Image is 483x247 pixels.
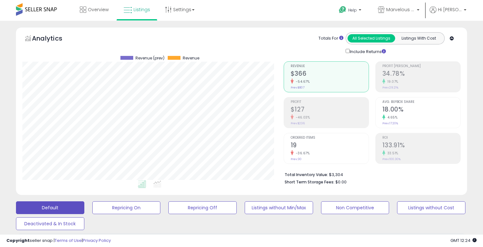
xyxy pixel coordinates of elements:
small: -36.67% [294,151,310,156]
span: $0.00 [335,179,347,185]
div: Include Returns [341,48,394,55]
i: Get Help [339,6,347,14]
button: Repricing Off [168,201,237,214]
h2: 18.00% [382,106,460,114]
button: Deactivated & In Stock [16,217,84,230]
button: All Selected Listings [348,34,395,42]
small: 4.65% [385,115,398,120]
small: Prev: 30 [291,157,302,161]
small: Prev: 29.21% [382,86,398,89]
a: Help [334,1,368,21]
span: Revenue [183,56,199,60]
b: Total Inventory Value: [285,172,328,177]
div: seller snap | | [6,238,111,244]
h2: 34.78% [382,70,460,79]
span: Profit [291,100,369,104]
span: Profit [PERSON_NAME] [382,65,460,68]
small: Prev: $236 [291,121,305,125]
small: -46.03% [294,115,310,120]
span: Ordered Items [291,136,369,140]
button: Listings without Cost [397,201,465,214]
small: 33.51% [385,151,398,156]
button: Repricing On [92,201,161,214]
h2: 19 [291,142,369,150]
div: Totals For [318,35,343,42]
button: Default [16,201,84,214]
h2: $127 [291,106,369,114]
span: Revenue [291,65,369,68]
span: Help [348,7,357,13]
a: Terms of Use [55,237,82,243]
small: -54.67% [294,79,310,84]
button: Non Competitive [321,201,389,214]
small: 19.07% [385,79,398,84]
h2: $366 [291,70,369,79]
small: Prev: $807 [291,86,304,89]
span: Listings [134,6,150,13]
span: Revenue (prev) [135,56,165,60]
h2: 133.91% [382,142,460,150]
button: Listings With Cost [395,34,442,42]
span: Hi [PERSON_NAME] [438,6,462,13]
small: Prev: 100.30% [382,157,401,161]
a: Privacy Policy [83,237,111,243]
h5: Analytics [32,34,75,44]
span: Marvelous Enterprises [386,6,415,13]
span: Avg. Buybox Share [382,100,460,104]
button: Listings without Min/Max [245,201,313,214]
a: Hi [PERSON_NAME] [430,6,466,21]
strong: Copyright [6,237,30,243]
span: ROI [382,136,460,140]
span: Overview [88,6,109,13]
li: $3,304 [285,170,456,178]
b: Short Term Storage Fees: [285,179,334,185]
span: 2025-08-15 12:24 GMT [450,237,477,243]
small: Prev: 17.20% [382,121,398,125]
